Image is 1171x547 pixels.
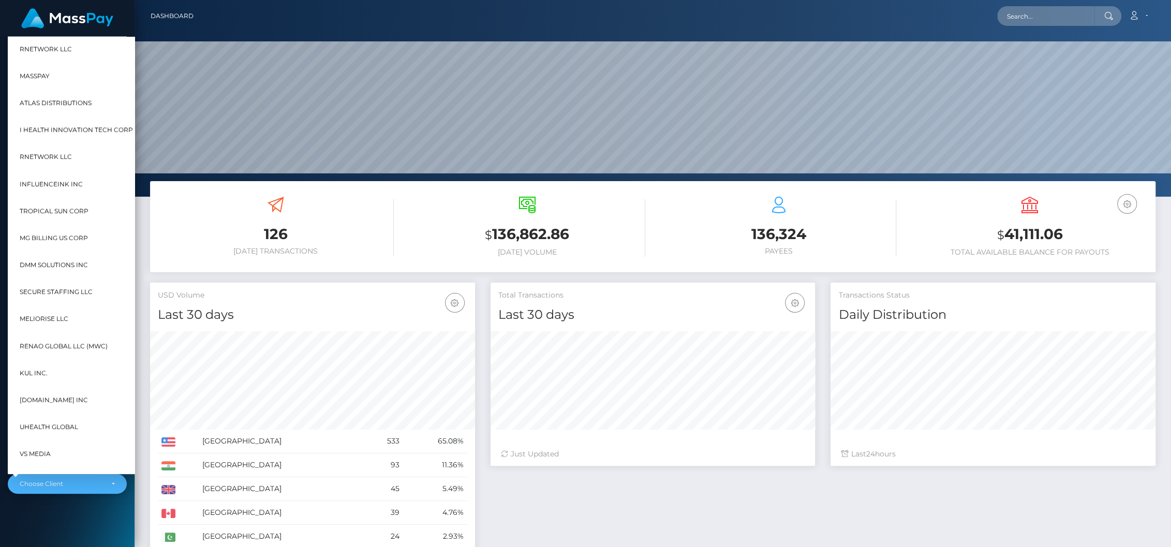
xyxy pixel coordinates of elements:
span: MG Billing US Corp [20,231,88,245]
h6: [DATE] Transactions [158,247,394,256]
div: Last hours [841,449,1145,460]
a: Dashboard [151,5,194,27]
td: 5.49% [403,477,467,501]
td: 533 [365,430,403,453]
span: InfluenceInk Inc [20,177,83,190]
td: [GEOGRAPHIC_DATA] [199,453,365,477]
h3: 136,324 [661,224,897,244]
span: [DOMAIN_NAME] INC [20,393,88,407]
span: Kul Inc. [20,366,48,380]
img: MassPay Logo [21,8,113,28]
button: Choose Client [8,474,127,494]
span: DMM Solutions Inc [20,258,88,272]
span: 24 [866,449,874,459]
small: $ [485,228,492,242]
span: RNetwork LLC [20,42,72,55]
h5: USD Volume [158,290,467,301]
span: Tropical Sun Corp [20,204,88,217]
h4: Last 30 days [498,306,808,324]
h6: Payees [661,247,897,256]
h6: Total Available Balance for Payouts [912,248,1148,257]
td: 11.36% [403,453,467,477]
td: 65.08% [403,430,467,453]
td: [GEOGRAPHIC_DATA] [199,501,365,525]
h4: Last 30 days [158,306,467,324]
h3: 126 [158,224,394,244]
span: MassPay [20,69,50,82]
h5: Total Transactions [498,290,808,301]
img: CA.png [161,509,175,518]
img: GB.png [161,485,175,494]
small: $ [997,228,1004,242]
span: UHealth Global [20,420,78,434]
img: US.png [161,437,175,447]
span: Secure Staffing LLC [20,285,93,299]
span: rNetwork LLC [20,150,72,164]
td: 39 [365,501,403,525]
img: PK.png [161,533,175,542]
h6: [DATE] Volume [409,248,645,257]
td: 4.76% [403,501,467,525]
td: 45 [365,477,403,501]
span: Meliorise LLC [20,312,68,326]
span: I HEALTH INNOVATION TECH CORP [20,123,133,137]
h3: 41,111.06 [912,224,1148,245]
img: IN.png [161,461,175,470]
h3: 136,862.86 [409,224,645,245]
td: [GEOGRAPHIC_DATA] [199,430,365,453]
span: Atlas Distributions [20,96,92,110]
td: 93 [365,453,403,477]
span: VS Media [20,447,51,461]
input: Search... [997,6,1094,26]
h5: Transactions Status [838,290,1148,301]
div: Choose Client [20,480,103,488]
span: Renao Global LLC (MWC) [20,339,108,352]
h4: Daily Distribution [838,306,1148,324]
div: Just Updated [501,449,805,460]
td: [GEOGRAPHIC_DATA] [199,477,365,501]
